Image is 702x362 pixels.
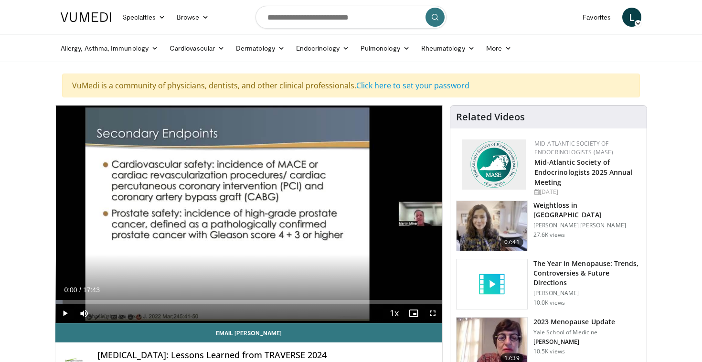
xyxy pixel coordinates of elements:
[480,39,517,58] a: More
[577,8,617,27] a: Favorites
[55,323,442,342] a: Email [PERSON_NAME]
[534,139,614,156] a: Mid-Atlantic Society of Endocrinologists (MASE)
[533,201,641,220] h3: Weightloss in [GEOGRAPHIC_DATA]
[456,111,525,123] h4: Related Videos
[74,304,94,323] button: Mute
[622,8,641,27] a: L
[164,39,230,58] a: Cardiovascular
[404,304,423,323] button: Enable picture-in-picture mode
[533,317,615,327] h3: 2023 Menopause Update
[171,8,215,27] a: Browse
[255,6,447,29] input: Search topics, interventions
[456,259,641,309] a: The Year in Menopause: Trends, Controversies & Future Directions [PERSON_NAME] 10.0K views
[534,188,639,196] div: [DATE]
[415,39,480,58] a: Rheumatology
[55,304,74,323] button: Play
[290,39,355,58] a: Endocrinology
[533,299,565,307] p: 10.0K views
[79,286,81,294] span: /
[456,201,641,251] a: 07:41 Weightloss in [GEOGRAPHIC_DATA] [PERSON_NAME] [PERSON_NAME] 27.6K views
[462,139,526,190] img: f382488c-070d-4809-84b7-f09b370f5972.png.150x105_q85_autocrop_double_scale_upscale_version-0.2.png
[533,329,615,336] p: Yale School of Medicine
[533,289,641,297] p: [PERSON_NAME]
[83,286,100,294] span: 17:43
[55,39,164,58] a: Allergy, Asthma, Immunology
[423,304,442,323] button: Fullscreen
[457,201,527,251] img: 9983fed1-7565-45be-8934-aef1103ce6e2.150x105_q85_crop-smart_upscale.jpg
[55,106,442,323] video-js: Video Player
[533,259,641,287] h3: The Year in Menopause: Trends, Controversies & Future Directions
[117,8,171,27] a: Specialties
[62,74,640,97] div: VuMedi is a community of physicians, dentists, and other clinical professionals.
[64,286,77,294] span: 0:00
[534,158,633,187] a: Mid-Atlantic Society of Endocrinologists 2025 Annual Meeting
[533,231,565,239] p: 27.6K views
[55,300,442,304] div: Progress Bar
[97,350,435,361] h4: [MEDICAL_DATA]: Lessons Learned from TRAVERSE 2024
[61,12,111,22] img: VuMedi Logo
[230,39,290,58] a: Dermatology
[355,39,415,58] a: Pulmonology
[457,259,527,309] img: video_placeholder_short.svg
[533,338,615,346] p: [PERSON_NAME]
[356,80,469,91] a: Click here to set your password
[533,348,565,355] p: 10.5K views
[500,237,523,247] span: 07:41
[385,304,404,323] button: Playback Rate
[533,222,641,229] p: [PERSON_NAME] [PERSON_NAME]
